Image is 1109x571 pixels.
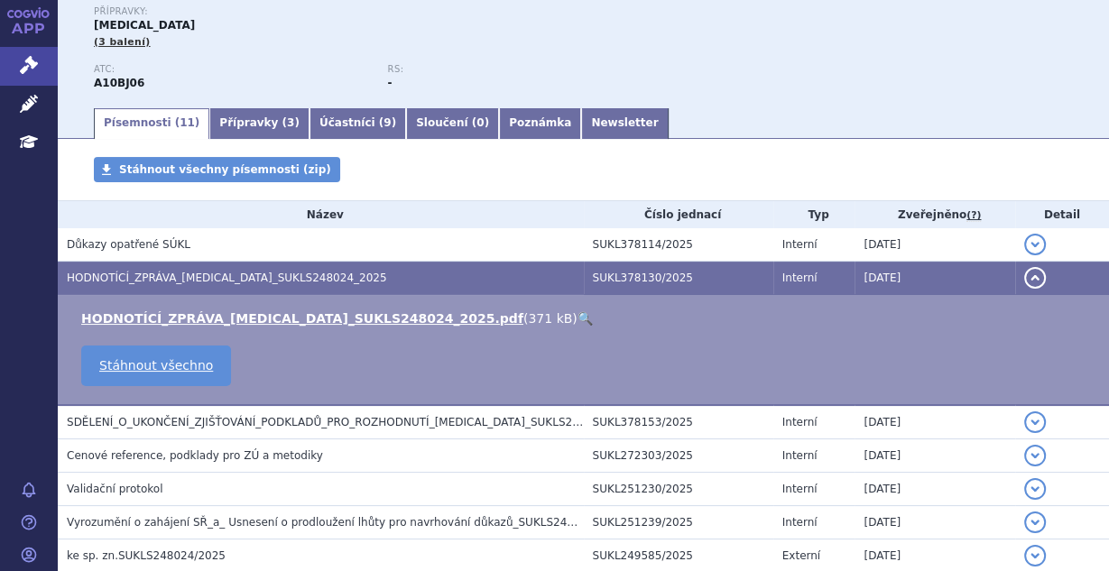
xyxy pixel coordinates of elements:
[782,238,818,251] span: Interní
[578,311,593,326] a: 🔍
[855,405,1014,439] td: [DATE]
[1024,545,1046,566] button: detail
[388,64,664,75] p: RS:
[94,77,144,89] strong: SEMAGLUTID
[119,163,331,176] span: Stáhnout všechny písemnosti (zip)
[1015,201,1109,228] th: Detail
[855,439,1014,473] td: [DATE]
[1024,267,1046,289] button: detail
[584,201,773,228] th: Číslo jednací
[528,311,572,326] span: 371 kB
[384,116,391,129] span: 9
[584,262,773,295] td: SUKL378130/2025
[94,108,209,139] a: Písemnosti (11)
[94,64,370,75] p: ATC:
[81,345,231,386] a: Stáhnout všechno
[782,449,818,462] span: Interní
[584,473,773,506] td: SUKL251230/2025
[67,449,323,462] span: Cenové reference, podklady pro ZÚ a metodiky
[94,157,340,182] a: Stáhnout všechny písemnosti (zip)
[67,483,163,495] span: Validační protokol
[67,416,640,428] span: SDĚLENÍ_O_UKONČENÍ_ZJIŠŤOVÁNÍ_PODKLADŮ_PRO_ROZHODNUTÍ_RYBELSUS_SUKLS248024_2025
[855,201,1014,228] th: Zveřejněno
[58,201,584,228] th: Název
[855,262,1014,295] td: [DATE]
[584,439,773,473] td: SUKL272303/2025
[499,108,581,139] a: Poznámka
[584,228,773,262] td: SUKL378114/2025
[1024,234,1046,255] button: detail
[581,108,668,139] a: Newsletter
[476,116,484,129] span: 0
[584,506,773,539] td: SUKL251239/2025
[855,228,1014,262] td: [DATE]
[180,116,195,129] span: 11
[94,36,151,48] span: (3 balení)
[94,6,681,17] p: Přípravky:
[855,473,1014,506] td: [DATE]
[1024,445,1046,466] button: detail
[782,483,818,495] span: Interní
[782,272,818,284] span: Interní
[209,108,310,139] a: Přípravky (3)
[287,116,294,129] span: 3
[782,516,818,529] span: Interní
[855,506,1014,539] td: [DATE]
[1024,411,1046,433] button: detail
[584,405,773,439] td: SUKL378153/2025
[310,108,406,139] a: Účastníci (9)
[81,311,523,326] a: HODNOTÍCÍ_ZPRÁVA_[MEDICAL_DATA]_SUKLS248024_2025.pdf
[782,549,820,562] span: Externí
[966,209,981,222] abbr: (?)
[406,108,499,139] a: Sloučení (0)
[67,238,190,251] span: Důkazy opatřené SÚKL
[67,516,625,529] span: Vyrozumění o zahájení SŘ_a_ Usnesení o prodloužení lhůty pro navrhování důkazů_SUKLS248024/2025
[94,19,195,32] span: [MEDICAL_DATA]
[388,77,393,89] strong: -
[1024,478,1046,500] button: detail
[782,416,818,428] span: Interní
[81,309,1091,327] li: ( )
[67,549,226,562] span: ke sp. zn.SUKLS248024/2025
[67,272,387,284] span: HODNOTÍCÍ_ZPRÁVA_RYBELSUS_SUKLS248024_2025
[773,201,855,228] th: Typ
[1024,511,1046,533] button: detail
